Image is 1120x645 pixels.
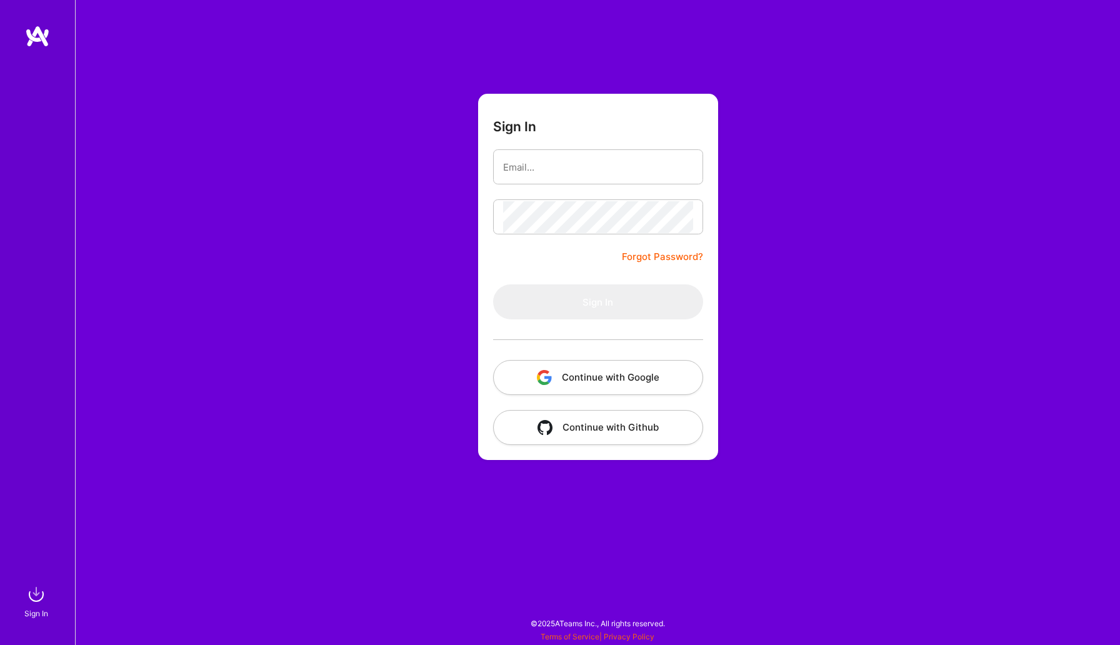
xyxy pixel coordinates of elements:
[541,632,654,641] span: |
[75,607,1120,639] div: © 2025 ATeams Inc., All rights reserved.
[493,360,703,395] button: Continue with Google
[493,119,536,134] h3: Sign In
[537,370,552,385] img: icon
[604,632,654,641] a: Privacy Policy
[622,249,703,264] a: Forgot Password?
[24,607,48,620] div: Sign In
[493,284,703,319] button: Sign In
[26,582,49,620] a: sign inSign In
[25,25,50,47] img: logo
[24,582,49,607] img: sign in
[537,420,552,435] img: icon
[503,151,693,183] input: Email...
[493,410,703,445] button: Continue with Github
[541,632,599,641] a: Terms of Service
